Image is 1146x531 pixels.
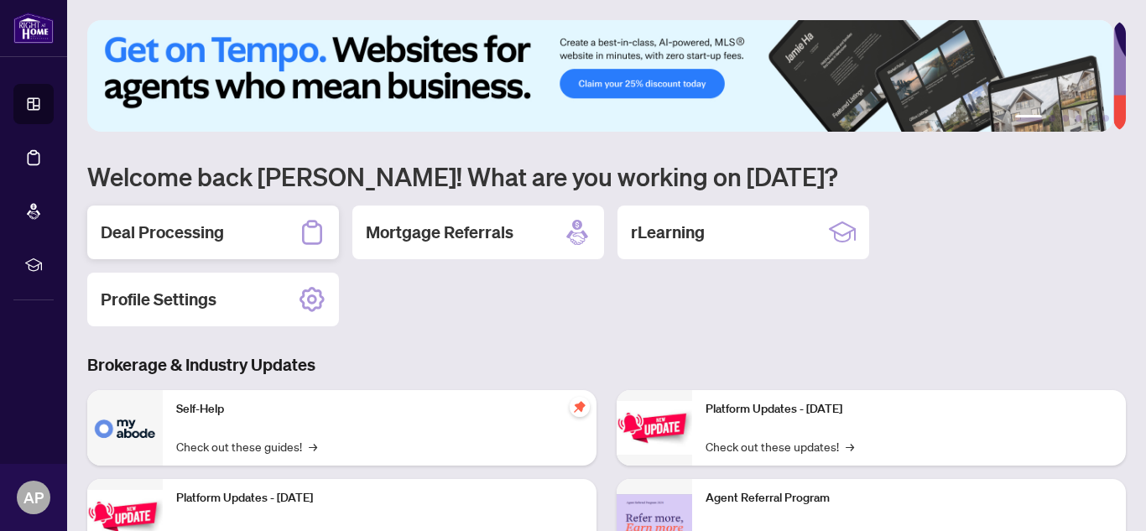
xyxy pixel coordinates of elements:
[617,401,692,454] img: Platform Updates - June 23, 2025
[1102,115,1109,122] button: 6
[101,288,216,311] h2: Profile Settings
[87,160,1126,192] h1: Welcome back [PERSON_NAME]! What are you working on [DATE]?
[1076,115,1082,122] button: 4
[1062,115,1069,122] button: 3
[366,221,513,244] h2: Mortgage Referrals
[1089,115,1096,122] button: 5
[1049,115,1055,122] button: 2
[23,486,44,509] span: AP
[706,400,1112,419] p: Platform Updates - [DATE]
[176,437,317,456] a: Check out these guides!→
[570,397,590,417] span: pushpin
[87,20,1113,132] img: Slide 0
[176,489,583,508] p: Platform Updates - [DATE]
[13,13,54,44] img: logo
[87,353,1126,377] h3: Brokerage & Industry Updates
[87,390,163,466] img: Self-Help
[846,437,854,456] span: →
[309,437,317,456] span: →
[706,489,1112,508] p: Agent Referral Program
[706,437,854,456] a: Check out these updates!→
[101,221,224,244] h2: Deal Processing
[1015,115,1042,122] button: 1
[1079,472,1129,523] button: Open asap
[176,400,583,419] p: Self-Help
[631,221,705,244] h2: rLearning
